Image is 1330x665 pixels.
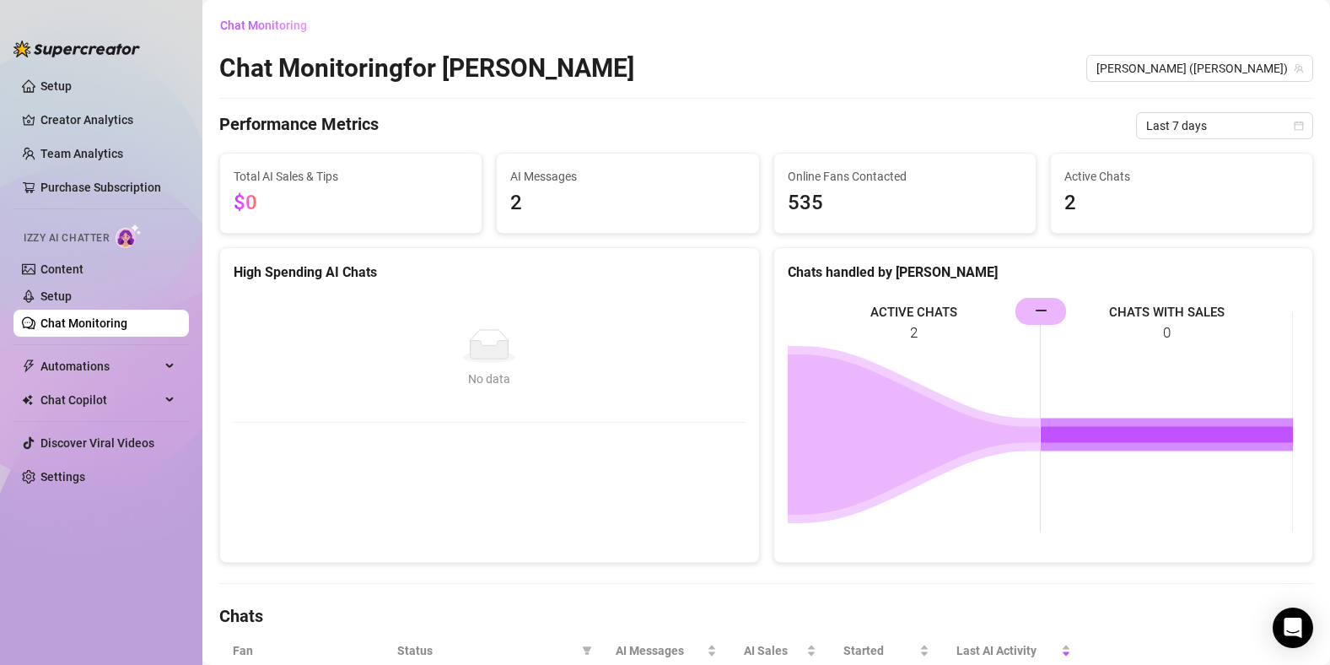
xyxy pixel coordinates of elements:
[22,360,35,373] span: thunderbolt
[234,167,468,186] span: Total AI Sales & Tips
[1146,113,1303,138] span: Last 7 days
[40,316,127,330] a: Chat Monitoring
[250,370,729,388] div: No data
[1064,167,1299,186] span: Active Chats
[219,12,320,39] button: Chat Monitoring
[116,224,142,248] img: AI Chatter
[40,289,72,303] a: Setup
[510,187,745,219] span: 2
[1064,187,1299,219] span: 2
[40,436,154,450] a: Discover Viral Videos
[579,638,595,663] span: filter
[40,262,83,276] a: Content
[234,191,257,214] span: $0
[843,641,916,660] span: Started
[1294,121,1304,131] span: calendar
[744,641,803,660] span: AI Sales
[956,641,1058,660] span: Last AI Activity
[24,230,109,246] span: Izzy AI Chatter
[582,646,592,656] span: filter
[1096,56,1303,81] span: Lisa (lisaswalloz)
[40,470,85,484] a: Settings
[40,106,175,133] a: Creator Analytics
[1294,63,1304,73] span: team
[788,262,1300,283] div: Chats handled by [PERSON_NAME]
[220,19,307,32] span: Chat Monitoring
[788,187,1022,219] span: 535
[13,41,140,57] img: logo-BBDzfeDw.svg
[40,353,160,380] span: Automations
[219,52,634,84] h2: Chat Monitoring for [PERSON_NAME]
[234,262,746,283] div: High Spending AI Chats
[219,112,379,139] h4: Performance Metrics
[22,394,33,406] img: Chat Copilot
[1273,608,1313,648] div: Open Intercom Messenger
[397,641,575,660] span: Status
[788,167,1022,186] span: Online Fans Contacted
[40,79,72,93] a: Setup
[219,604,1313,628] h4: Chats
[40,174,175,201] a: Purchase Subscription
[510,167,745,186] span: AI Messages
[40,387,160,414] span: Chat Copilot
[40,147,123,160] a: Team Analytics
[616,641,703,660] span: AI Messages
